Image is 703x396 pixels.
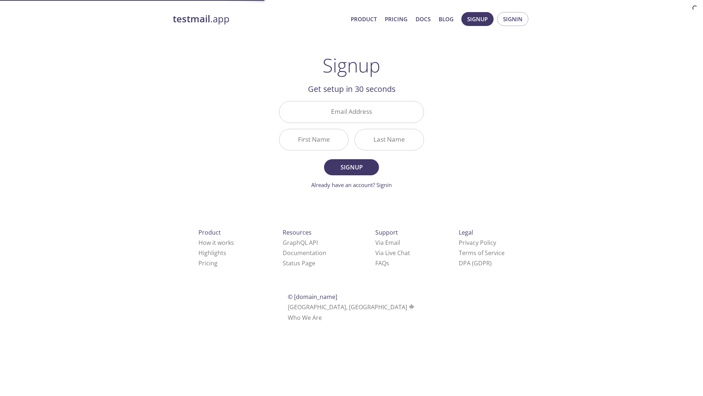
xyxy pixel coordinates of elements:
span: Product [198,228,221,236]
a: testmail.app [173,13,345,25]
a: Blog [439,14,454,24]
a: Privacy Policy [459,239,496,247]
span: Support [375,228,398,236]
span: Signup [467,14,488,24]
a: GraphQL API [283,239,318,247]
a: Already have an account? Signin [311,181,392,188]
a: Pricing [198,259,217,267]
a: Pricing [385,14,408,24]
span: s [386,259,389,267]
button: Signup [324,159,379,175]
button: Signup [461,12,494,26]
a: FAQ [375,259,389,267]
a: Via Email [375,239,400,247]
a: Who We Are [288,314,322,322]
a: DPA (GDPR) [459,259,492,267]
a: Terms of Service [459,249,505,257]
span: Legal [459,228,473,236]
span: Signup [332,162,371,172]
strong: testmail [173,12,210,25]
button: Signin [497,12,528,26]
a: Via Live Chat [375,249,410,257]
a: Docs [416,14,431,24]
a: Highlights [198,249,226,257]
a: How it works [198,239,234,247]
h1: Signup [323,54,380,76]
a: Status Page [283,259,315,267]
span: Signin [503,14,522,24]
span: © [DOMAIN_NAME] [288,293,337,301]
h2: Get setup in 30 seconds [279,83,424,95]
span: Resources [283,228,312,236]
a: Documentation [283,249,326,257]
span: [GEOGRAPHIC_DATA], [GEOGRAPHIC_DATA] [288,303,416,311]
a: Product [351,14,377,24]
